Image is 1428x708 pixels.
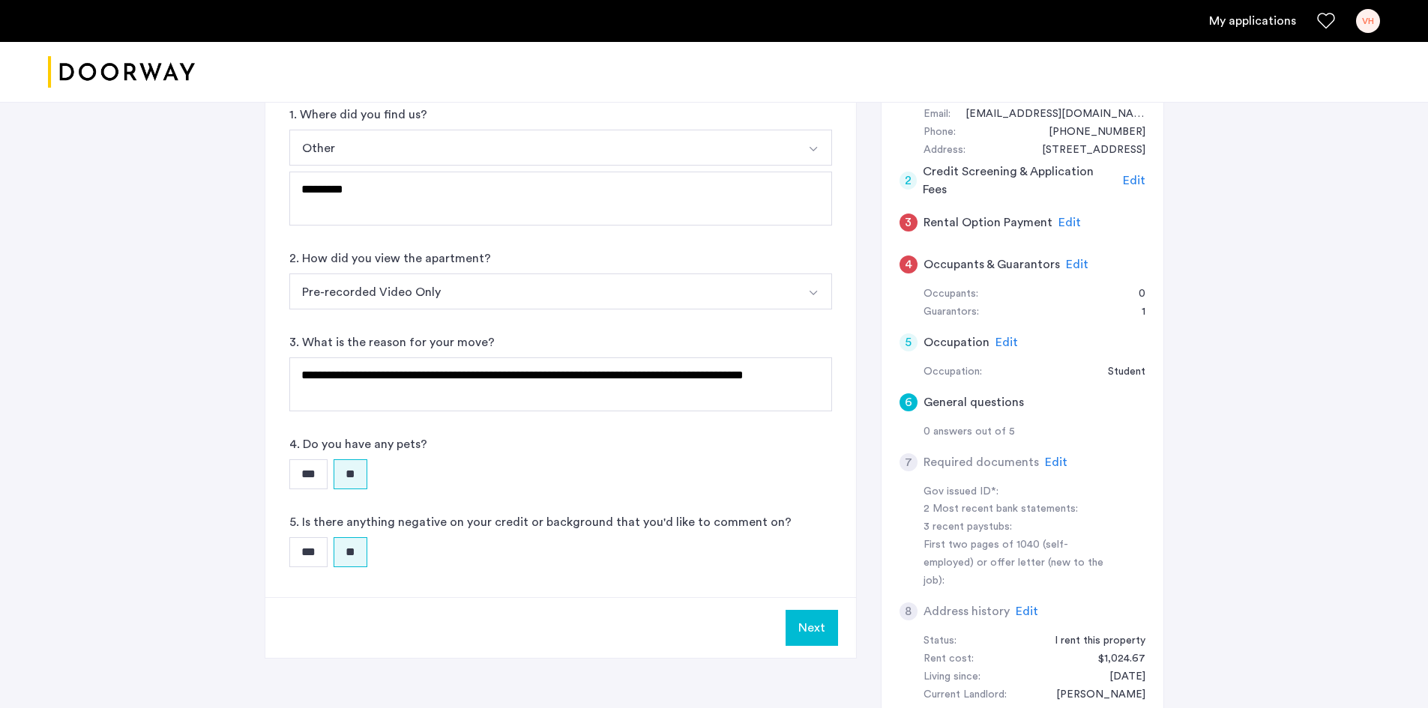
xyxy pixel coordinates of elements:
[1066,258,1088,270] span: Edit
[995,336,1018,348] span: Edit
[1123,175,1145,187] span: Edit
[807,287,819,299] img: arrow
[900,393,918,411] div: 6
[48,44,195,100] a: Cazamio logo
[923,163,1117,199] h5: Credit Screening & Application Fees
[951,106,1145,124] div: v.huynh0917@gmail.com
[924,393,1024,411] h5: General questions
[289,513,792,531] label: 5. Is there anything negative on your credit or background that you'd like to comment on?
[1041,686,1145,704] div: Marsha Solko
[924,303,979,321] div: Guarantors:
[1124,285,1145,303] div: 0
[924,650,974,668] div: Rent cost:
[1045,456,1067,468] span: Edit
[1040,632,1145,650] div: I rent this property
[786,610,838,646] button: Next
[900,602,918,620] div: 8
[289,435,427,453] label: 4. Do you have any pets?
[924,333,989,351] h5: Occupation
[1058,217,1081,229] span: Edit
[900,333,918,351] div: 5
[807,143,819,155] img: arrow
[1093,363,1145,381] div: Student
[924,363,982,381] div: Occupation:
[796,273,832,309] button: Select option
[924,214,1052,232] h5: Rental Option Payment
[924,142,965,160] div: Address:
[1027,142,1145,160] div: 1368 Pacific Street, #3
[924,106,951,124] div: Email:
[924,500,1112,518] div: 2 Most recent bank statements:
[1127,303,1145,321] div: 1
[289,273,797,309] button: Select option
[1356,9,1380,33] div: VH
[900,214,918,232] div: 3
[924,518,1112,536] div: 3 recent paystubs:
[924,632,956,650] div: Status:
[924,124,956,142] div: Phone:
[900,453,918,471] div: 7
[1317,12,1335,30] a: Favorites
[924,668,980,686] div: Living since:
[1094,668,1145,686] div: 09/01/2024
[289,333,495,351] label: 3. What is the reason for your move?
[924,483,1112,501] div: Gov issued ID*:
[1083,650,1145,668] div: $1,024.67
[900,255,918,273] div: 4
[796,130,832,166] button: Select option
[1034,124,1145,142] div: +12035034119
[1209,12,1296,30] a: My application
[289,249,491,267] label: 2. How did you view the apartment?
[924,686,1007,704] div: Current Landlord:
[924,602,1010,620] h5: Address history
[289,106,427,124] label: 1. Where did you find us?
[924,423,1145,441] div: 0 answers out of 5
[900,172,918,190] div: 2
[924,536,1112,590] div: First two pages of 1040 (self-employed) or offer letter (new to the job):
[924,453,1039,471] h5: Required documents
[924,255,1060,273] h5: Occupants & Guarantors
[924,285,978,303] div: Occupants:
[289,130,797,166] button: Select option
[48,44,195,100] img: logo
[1016,605,1038,617] span: Edit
